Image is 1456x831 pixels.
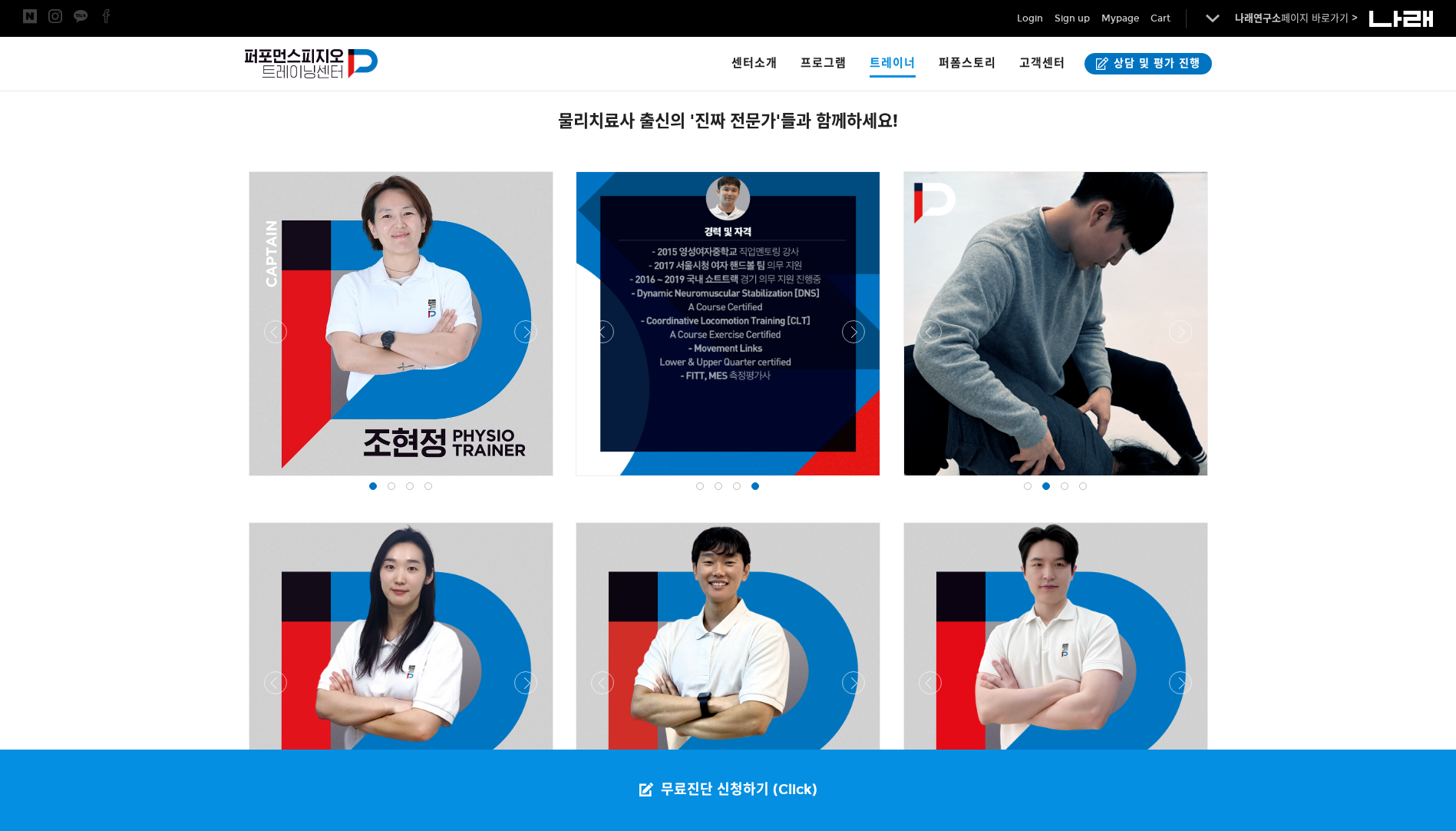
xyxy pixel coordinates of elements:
a: 상담 및 평가 진행 [1085,53,1212,74]
a: 나래연구소페이지 바로가기 > [1235,12,1358,25]
span: 물리치료사 출신의 '진짜 전문가'들과 함께하세요! [558,111,898,131]
span: 상담 및 평가 진행 [1109,56,1200,71]
a: 무료진단 신청하기 (Click) [624,750,833,831]
span: 트레이너 [870,51,916,78]
span: 퍼폼스토리 [939,56,996,70]
a: 고객센터 [1008,37,1077,91]
a: 센터소개 [720,37,789,91]
span: 프로그램 [801,56,847,70]
a: 트레이너 [858,37,927,91]
span: 고객센터 [1019,56,1065,70]
strong: 나래연구소 [1235,12,1281,25]
a: 프로그램 [789,37,858,91]
a: Cart [1151,11,1170,26]
span: 센터소개 [731,56,778,70]
a: Mypage [1101,11,1139,26]
a: Login [1017,11,1043,26]
a: Sign up [1055,11,1090,26]
a: 퍼폼스토리 [927,37,1008,91]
